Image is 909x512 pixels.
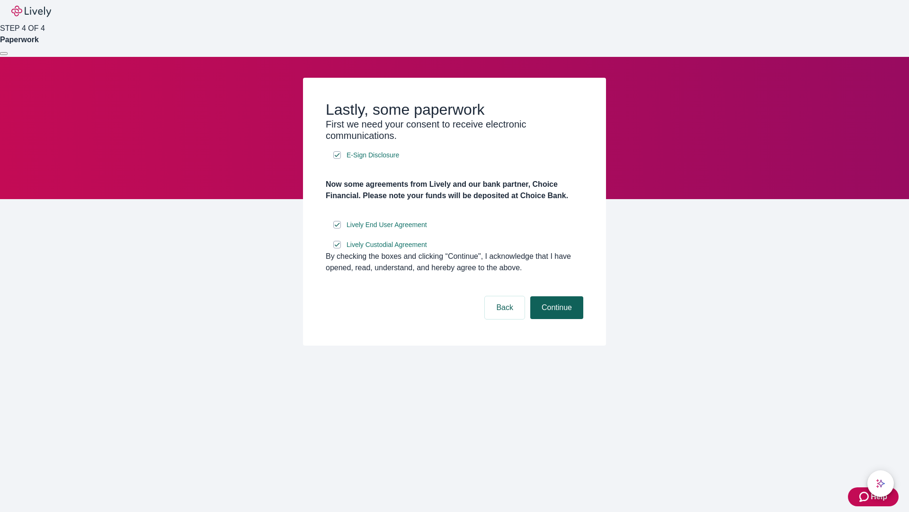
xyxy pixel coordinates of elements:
[347,220,427,230] span: Lively End User Agreement
[326,251,583,274] div: By checking the boxes and clicking “Continue", I acknowledge that I have opened, read, understand...
[485,296,525,319] button: Back
[530,296,583,319] button: Continue
[345,239,429,251] a: e-sign disclosure document
[859,491,871,503] svg: Zendesk support icon
[11,6,51,17] img: Lively
[347,240,427,250] span: Lively Custodial Agreement
[871,491,887,503] span: Help
[848,487,899,506] button: Zendesk support iconHelp
[326,179,583,201] h4: Now some agreements from Lively and our bank partner, Choice Financial. Please note your funds wi...
[326,119,583,141] h3: First we need your consent to receive electronic communications.
[867,470,894,497] button: chat
[345,149,401,161] a: e-sign disclosure document
[347,150,399,160] span: E-Sign Disclosure
[326,101,583,119] h2: Lastly, some paperwork
[876,479,885,488] svg: Lively AI Assistant
[345,219,429,231] a: e-sign disclosure document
